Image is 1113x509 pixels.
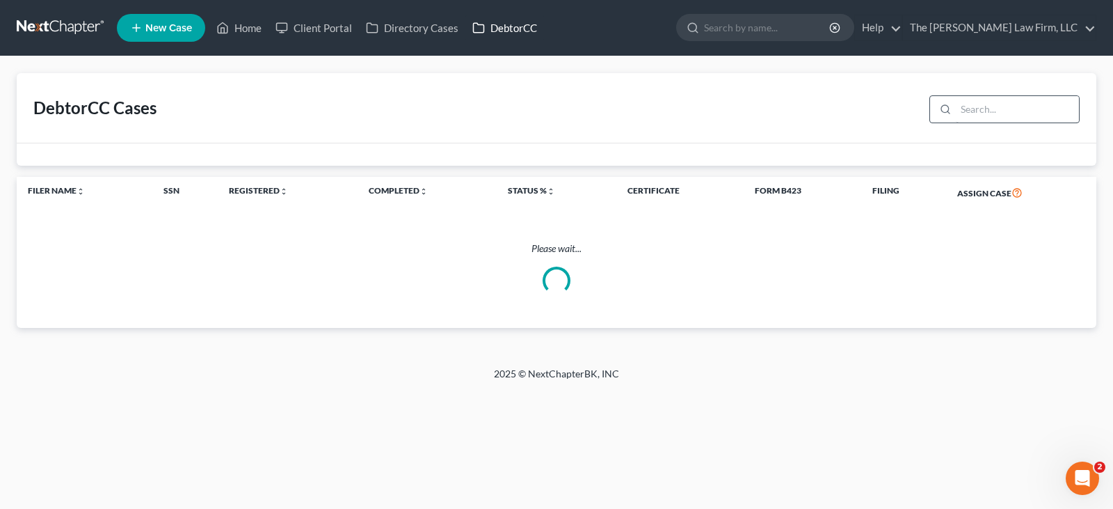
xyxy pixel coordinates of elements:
[152,177,218,209] th: SSN
[269,15,359,40] a: Client Portal
[855,15,902,40] a: Help
[1066,462,1099,495] iframe: Intercom live chat
[229,185,288,196] a: Registeredunfold_more
[903,15,1096,40] a: The [PERSON_NAME] Law Firm, LLC
[17,242,1096,256] p: Please wait...
[861,177,946,209] th: Filing
[704,15,831,40] input: Search by name...
[160,367,953,392] div: 2025 © NextChapterBK, INC
[1094,462,1105,473] span: 2
[359,15,465,40] a: Directory Cases
[209,15,269,40] a: Home
[280,187,288,196] i: unfold_more
[145,23,192,33] span: New Case
[465,15,544,40] a: DebtorCC
[956,96,1079,123] input: Search...
[28,185,85,196] a: Filer Nameunfold_more
[744,177,862,209] th: Form B423
[369,185,428,196] a: Completedunfold_more
[33,97,157,119] div: DebtorCC Cases
[77,187,85,196] i: unfold_more
[946,177,1096,209] th: Assign Case
[547,187,555,196] i: unfold_more
[508,185,555,196] a: Status %unfold_more
[616,177,744,209] th: Certificate
[419,187,428,196] i: unfold_more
